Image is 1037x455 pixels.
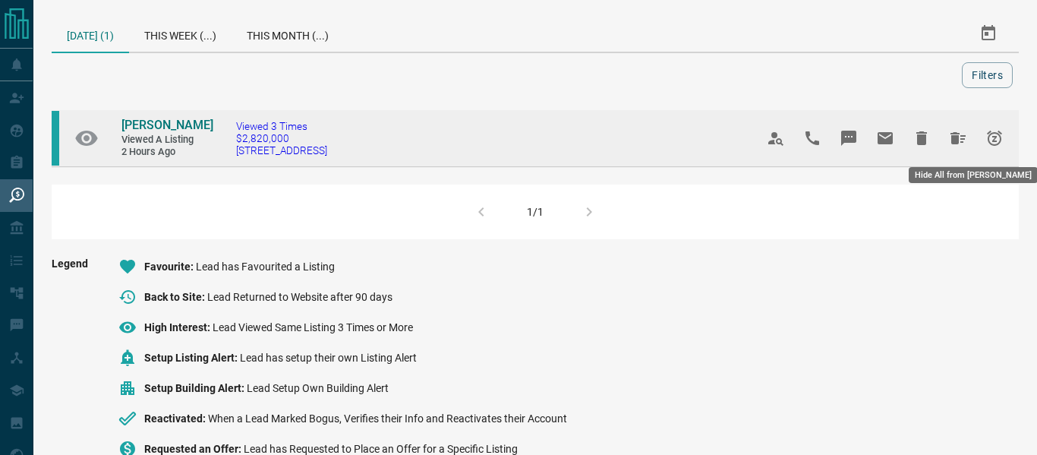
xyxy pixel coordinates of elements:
[121,134,213,147] span: Viewed a Listing
[208,412,567,425] span: When a Lead Marked Bogus, Verifies their Info and Reactivates their Account
[867,120,903,156] span: Email
[144,443,244,455] span: Requested an Offer
[758,120,794,156] span: View Profile
[144,352,240,364] span: Setup Listing Alert
[970,15,1007,52] button: Select Date Range
[236,144,327,156] span: [STREET_ADDRESS]
[144,291,207,303] span: Back to Site
[144,412,208,425] span: Reactivated
[247,382,389,394] span: Lead Setup Own Building Alert
[236,120,327,156] a: Viewed 3 Times$2,820,000[STREET_ADDRESS]
[144,382,247,394] span: Setup Building Alert
[144,261,196,273] span: Favourite
[121,118,213,132] span: [PERSON_NAME]
[52,111,59,166] div: condos.ca
[207,291,392,303] span: Lead Returned to Website after 90 days
[236,132,327,144] span: $2,820,000
[794,120,831,156] span: Call
[213,321,413,333] span: Lead Viewed Same Listing 3 Times or More
[52,15,129,53] div: [DATE] (1)
[244,443,518,455] span: Lead has Requested to Place an Offer for a Specific Listing
[831,120,867,156] span: Message
[196,261,335,273] span: Lead has Favourited a Listing
[976,120,1013,156] span: Snooze
[527,206,544,218] div: 1/1
[962,62,1013,88] button: Filters
[144,321,213,333] span: High Interest
[129,15,232,52] div: This Week (...)
[236,120,327,132] span: Viewed 3 Times
[240,352,417,364] span: Lead has setup their own Listing Alert
[232,15,344,52] div: This Month (...)
[940,120,976,156] span: Hide All from Mao Mao
[121,146,213,159] span: 2 hours ago
[903,120,940,156] span: Hide
[121,118,213,134] a: [PERSON_NAME]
